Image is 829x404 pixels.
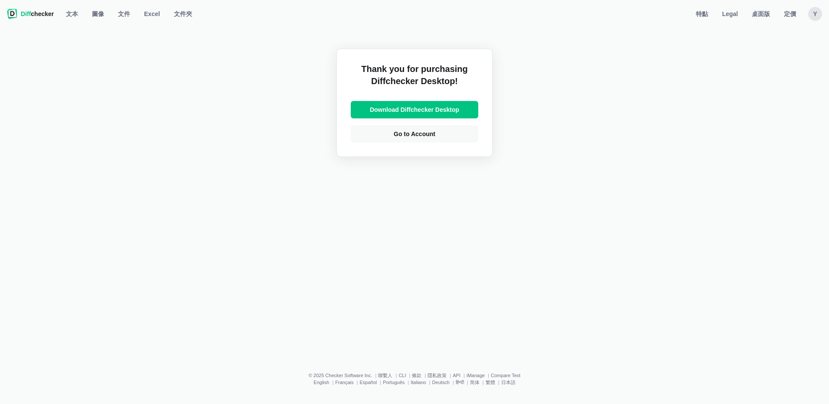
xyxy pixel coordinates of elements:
[453,373,460,378] a: API
[368,105,461,114] span: Download Diffchecker Desktop
[169,7,197,21] button: 文件夾
[501,380,516,385] a: 日本語
[432,380,450,385] a: Deutsch
[335,380,353,385] a: Français
[747,7,775,21] a: 桌面版
[782,10,798,18] span: 定價
[139,7,165,21] a: Excel
[378,373,392,378] a: 聯繫人
[7,7,54,21] a: Diffchecker
[486,380,495,385] a: 繁體
[491,373,520,378] a: Compare Text
[64,10,80,18] span: 文本
[61,7,83,21] a: 文本
[398,373,406,378] a: CLI
[313,380,329,385] a: English
[691,7,713,21] a: 特點
[87,7,109,21] a: 圖像
[392,130,437,138] span: Go to Account
[90,10,106,18] span: 圖像
[411,380,426,385] a: Italiano
[7,9,17,19] img: Diffchecker logo
[720,10,740,18] span: Legal
[21,10,31,17] span: Diff
[470,380,480,385] a: 简体
[21,10,54,18] span: checker
[412,373,421,378] a: 條款
[694,10,710,18] span: 特點
[351,101,478,118] a: Download Diffchecker Desktop
[172,10,194,18] span: 文件夾
[309,373,379,378] li: © 2025 Checker Software Inc.
[359,380,377,385] a: Español
[779,7,801,21] a: 定價
[383,380,405,385] a: Português
[116,10,132,18] span: 文件
[351,125,478,143] a: Go to Account
[456,380,464,385] a: हिन्दी
[467,373,485,378] a: iManage
[717,7,743,21] a: Legal
[750,10,772,18] span: 桌面版
[351,63,478,94] h2: Thank you for purchasing Diffchecker Desktop!
[142,10,162,18] span: Excel
[428,373,447,378] a: 隱私政策
[808,7,822,21] button: Y
[113,7,135,21] a: 文件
